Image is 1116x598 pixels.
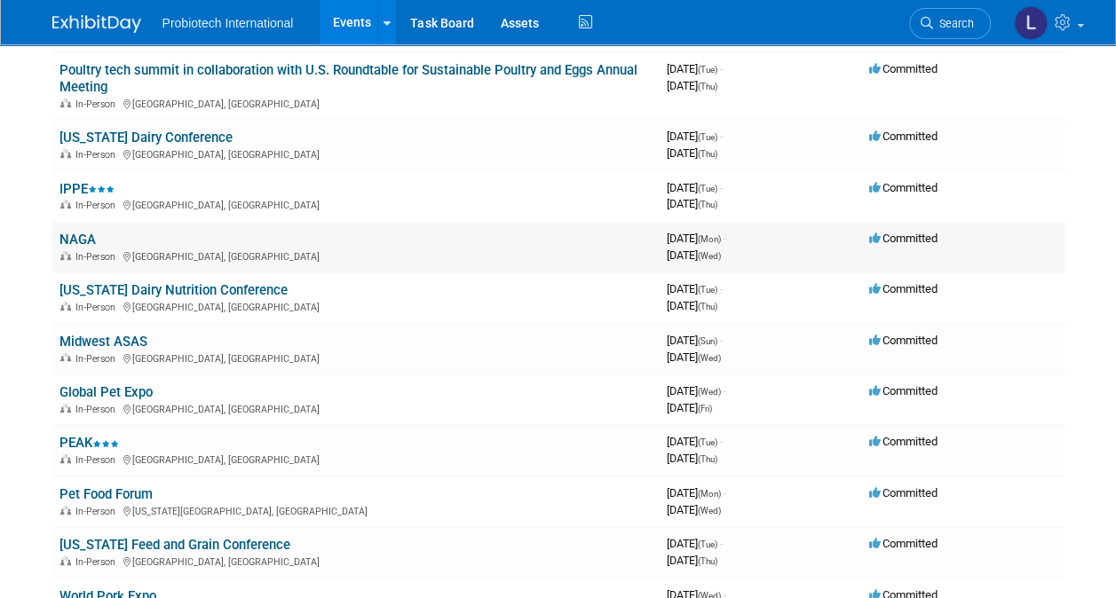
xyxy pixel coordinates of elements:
[59,384,153,400] a: Global Pet Expo
[698,506,721,515] span: (Wed)
[667,401,712,414] span: [DATE]
[75,404,121,415] span: In-Person
[698,336,717,346] span: (Sun)
[1014,6,1048,40] img: Lisa Bell
[59,401,653,415] div: [GEOGRAPHIC_DATA], [GEOGRAPHIC_DATA]
[698,132,717,142] span: (Tue)
[59,486,153,502] a: Pet Food Forum
[909,8,991,39] a: Search
[75,302,121,313] span: In-Person
[698,353,721,363] span: (Wed)
[667,554,717,567] span: [DATE]
[75,251,121,263] span: In-Person
[720,130,723,143] span: -
[75,353,121,365] span: In-Person
[75,506,121,517] span: In-Person
[75,98,121,110] span: In-Person
[698,234,721,244] span: (Mon)
[60,200,71,209] img: In-Person Event
[60,454,71,463] img: In-Person Event
[60,302,71,311] img: In-Person Event
[667,486,726,500] span: [DATE]
[59,537,290,553] a: [US_STATE] Feed and Grain Conference
[162,16,294,30] span: Probiotech International
[59,62,637,95] a: Poultry tech summit in collaboration with U.S. Roundtable for Sustainable Poultry and Eggs Annual...
[59,146,653,161] div: [GEOGRAPHIC_DATA], [GEOGRAPHIC_DATA]
[59,452,653,466] div: [GEOGRAPHIC_DATA], [GEOGRAPHIC_DATA]
[667,435,723,448] span: [DATE]
[667,248,721,262] span: [DATE]
[667,197,717,210] span: [DATE]
[667,299,717,312] span: [DATE]
[667,537,723,550] span: [DATE]
[869,486,938,500] span: Committed
[667,334,723,347] span: [DATE]
[698,454,717,464] span: (Thu)
[59,232,96,248] a: NAGA
[59,350,653,365] div: [GEOGRAPHIC_DATA], [GEOGRAPHIC_DATA]
[60,556,71,565] img: In-Person Event
[698,404,712,413] span: (Fri)
[667,146,717,160] span: [DATE]
[698,302,717,311] span: (Thu)
[60,251,71,260] img: In-Person Event
[60,353,71,362] img: In-Person Event
[75,454,121,466] span: In-Person
[724,384,726,397] span: -
[724,232,726,245] span: -
[59,503,653,517] div: [US_STATE][GEOGRAPHIC_DATA], [GEOGRAPHIC_DATA]
[667,384,726,397] span: [DATE]
[59,181,115,197] a: IPPE
[59,96,653,110] div: [GEOGRAPHIC_DATA], [GEOGRAPHIC_DATA]
[75,200,121,211] span: In-Person
[667,62,723,75] span: [DATE]
[869,384,938,397] span: Committed
[720,282,723,295] span: -
[869,282,938,295] span: Committed
[869,181,938,194] span: Committed
[720,334,723,347] span: -
[698,65,717,75] span: (Tue)
[698,387,721,397] span: (Wed)
[720,62,723,75] span: -
[869,62,938,75] span: Committed
[869,435,938,448] span: Committed
[59,299,653,313] div: [GEOGRAPHIC_DATA], [GEOGRAPHIC_DATA]
[59,554,653,568] div: [GEOGRAPHIC_DATA], [GEOGRAPHIC_DATA]
[667,130,723,143] span: [DATE]
[869,537,938,550] span: Committed
[60,149,71,158] img: In-Person Event
[75,556,121,568] span: In-Person
[869,334,938,347] span: Committed
[698,251,721,261] span: (Wed)
[869,130,938,143] span: Committed
[698,556,717,566] span: (Thu)
[60,404,71,413] img: In-Person Event
[698,200,717,209] span: (Thu)
[59,130,233,146] a: [US_STATE] Dairy Conference
[698,539,717,549] span: (Tue)
[698,184,717,193] span: (Tue)
[667,79,717,92] span: [DATE]
[933,17,974,30] span: Search
[59,435,119,451] a: PEAK
[720,181,723,194] span: -
[720,435,723,448] span: -
[52,15,141,33] img: ExhibitDay
[698,489,721,499] span: (Mon)
[60,506,71,515] img: In-Person Event
[59,334,147,350] a: Midwest ASAS
[698,149,717,159] span: (Thu)
[59,197,653,211] div: [GEOGRAPHIC_DATA], [GEOGRAPHIC_DATA]
[720,537,723,550] span: -
[59,248,653,263] div: [GEOGRAPHIC_DATA], [GEOGRAPHIC_DATA]
[75,149,121,161] span: In-Person
[667,282,723,295] span: [DATE]
[59,282,288,298] a: [US_STATE] Dairy Nutrition Conference
[667,181,723,194] span: [DATE]
[869,232,938,245] span: Committed
[698,437,717,447] span: (Tue)
[667,350,721,364] span: [DATE]
[667,503,721,516] span: [DATE]
[60,98,71,107] img: In-Person Event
